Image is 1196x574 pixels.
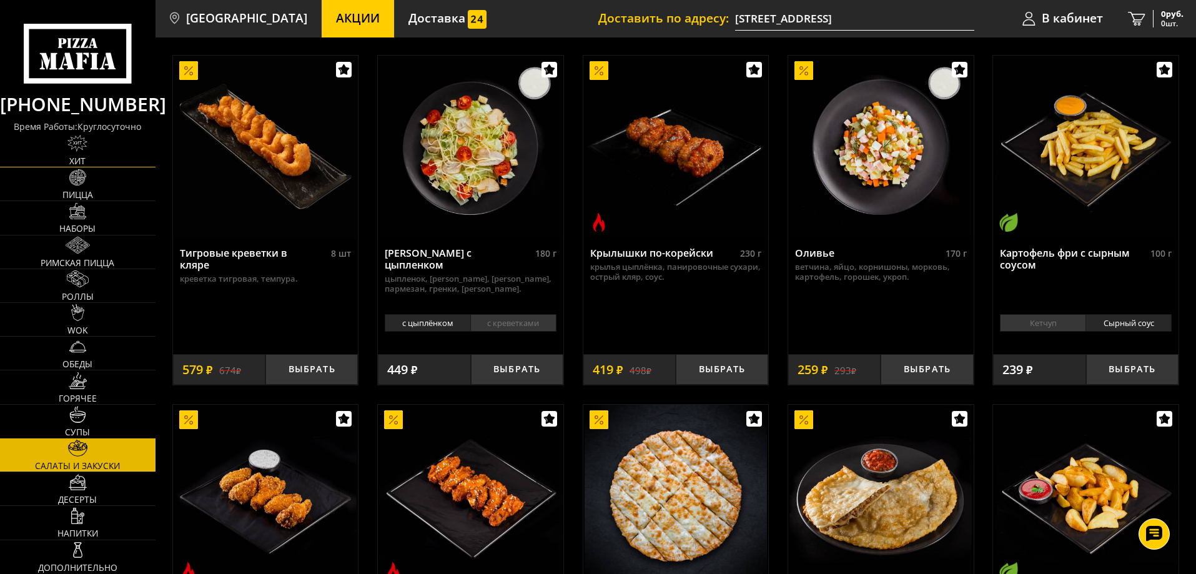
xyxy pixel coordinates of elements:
[1161,20,1184,27] span: 0 шт.
[302,22,406,38] div: Салаты и закуски
[794,61,813,80] img: Акционный
[794,410,813,429] img: Акционный
[999,213,1018,232] img: Вегетарианское блюдо
[180,247,329,271] div: Тигровые креветки в кляре
[1086,354,1179,385] button: Выбрать
[535,247,556,259] span: 180 г
[471,354,563,385] button: Выбрать
[470,314,556,332] li: с креветками
[265,354,358,385] button: Выбрать
[336,12,380,24] span: Акции
[35,462,120,470] span: Салаты и закуски
[735,7,974,31] input: Ваш адрес доставки
[1085,314,1172,332] li: Сырный соус
[387,364,418,376] span: 449 ₽
[179,410,198,429] img: Акционный
[57,529,98,538] span: Напитки
[993,310,1179,345] div: 0
[590,410,608,429] img: Акционный
[740,247,761,259] span: 230 г
[62,360,92,369] span: Обеды
[834,364,856,376] s: 293 ₽
[788,56,974,238] a: АкционныйОливье
[993,56,1179,238] a: Вегетарианское блюдоКартофель фри с сырным соусом
[1000,314,1085,332] li: Кетчуп
[65,428,90,437] span: Супы
[59,394,97,403] span: Горячее
[1150,247,1172,259] span: 100 г
[590,213,608,232] img: Острое блюдо
[180,274,352,284] p: креветка тигровая, темпура.
[62,292,94,301] span: Роллы
[590,247,738,259] div: Крылышки по-корейски
[598,12,735,24] span: Доставить по адресу:
[1000,247,1147,271] div: Картофель фри с сырным соусом
[379,56,561,238] img: Салат Цезарь с цыпленком
[331,247,351,259] span: 8 шт
[182,364,213,376] span: 579 ₽
[59,224,96,233] span: Наборы
[385,314,470,332] li: с цыплёнком
[583,56,769,238] a: АкционныйОстрое блюдоКрылышки по-корейски
[590,61,608,80] img: Акционный
[385,247,532,271] div: [PERSON_NAME] с цыпленком
[173,56,358,238] a: АкционныйТигровые креветки в кляре
[69,157,86,166] span: Хит
[946,247,967,259] span: 170 г
[385,274,556,294] p: цыпленок, [PERSON_NAME], [PERSON_NAME], пармезан, гренки, [PERSON_NAME].
[795,247,942,259] div: Оливье
[468,10,487,29] img: 15daf4d41897b9f0e9f617042186c801.svg
[590,262,762,282] p: крылья цыплёнка, панировочные сухари, острый кляр, соус.
[676,354,768,385] button: Выбрать
[62,191,93,199] span: Пицца
[1002,364,1033,376] span: 239 ₽
[179,61,198,80] img: Акционный
[408,12,465,24] span: Доставка
[67,326,87,335] span: WOK
[585,56,767,238] img: Крылышки по-корейски
[378,310,563,345] div: 0
[1161,10,1184,19] span: 0 руб.
[630,364,651,376] s: 498 ₽
[789,56,972,238] img: Оливье
[1042,12,1103,24] span: В кабинет
[219,364,241,376] s: 674 ₽
[41,259,114,267] span: Римская пицца
[378,56,563,238] a: Салат Цезарь с цыпленком
[38,563,117,572] span: Дополнительно
[174,56,357,238] img: Тигровые креветки в кляре
[58,495,97,504] span: Десерты
[795,262,967,282] p: ветчина, яйцо, корнишоны, морковь, картофель, горошек, укроп.
[593,364,623,376] span: 419 ₽
[881,354,973,385] button: Выбрать
[735,7,974,31] span: Софийская улица, 38к2
[798,364,828,376] span: 259 ₽
[384,410,403,429] img: Акционный
[186,12,307,24] span: [GEOGRAPHIC_DATA]
[995,56,1177,238] img: Картофель фри с сырным соусом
